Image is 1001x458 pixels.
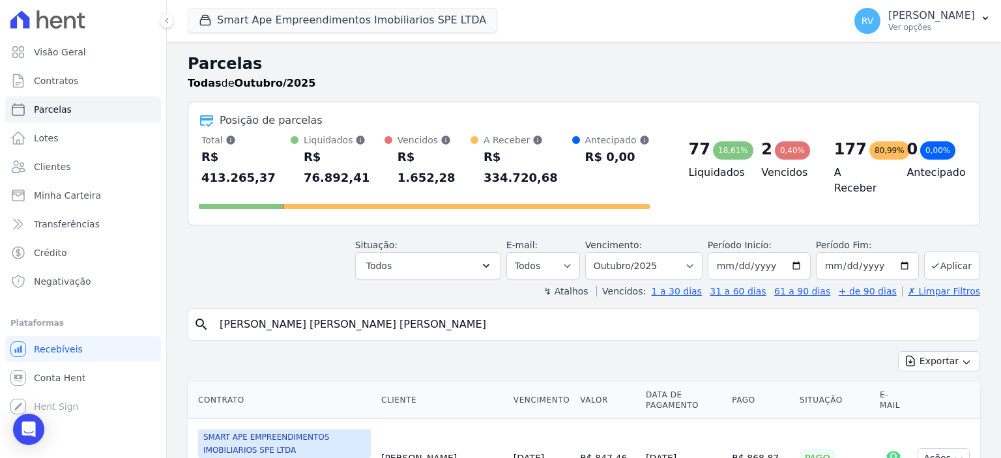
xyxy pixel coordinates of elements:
strong: Outubro/2025 [235,77,316,89]
div: Total [201,134,291,147]
th: Contrato [188,382,376,419]
span: RV [862,16,874,25]
button: Aplicar [924,251,980,279]
p: [PERSON_NAME] [888,9,975,22]
div: Antecipado [585,134,650,147]
div: 177 [834,139,867,160]
label: Vencimento: [585,240,642,250]
label: ↯ Atalhos [544,286,588,296]
th: Valor [575,382,641,419]
label: Situação: [355,240,398,250]
a: 1 a 30 dias [652,286,702,296]
a: Recebíveis [5,336,161,362]
th: Cliente [376,382,508,419]
a: Lotes [5,125,161,151]
div: R$ 76.892,41 [304,147,384,188]
div: Vencidos [398,134,471,147]
label: Vencidos: [596,286,646,296]
th: Pago [727,382,794,419]
a: 61 a 90 dias [774,286,830,296]
span: SMART APE EMPREENDIMENTOS IMOBILIARIOS SPE LTDA [198,429,371,458]
th: Vencimento [508,382,575,419]
strong: Todas [188,77,222,89]
span: Clientes [34,160,70,173]
th: Data de Pagamento [641,382,727,419]
h4: Antecipado [907,165,959,180]
div: Plataformas [10,315,156,331]
label: Período Inicío: [708,240,772,250]
a: Transferências [5,211,161,237]
span: Todos [366,258,392,274]
div: 77 [689,139,710,160]
span: Crédito [34,246,67,259]
span: Contratos [34,74,78,87]
th: Situação [794,382,875,419]
div: 0,40% [775,141,810,160]
i: search [194,317,209,332]
a: + de 90 dias [839,286,897,296]
a: Contratos [5,68,161,94]
p: Ver opções [888,22,975,33]
a: Parcelas [5,96,161,122]
span: Negativação [34,275,91,288]
label: Período Fim: [816,238,919,252]
h4: A Receber [834,165,886,196]
span: Conta Hent [34,371,85,384]
a: Crédito [5,240,161,266]
div: A Receber [484,134,572,147]
button: Todos [355,252,501,279]
h4: Vencidos [761,165,813,180]
div: 0 [907,139,918,160]
h4: Liquidados [689,165,741,180]
div: Posição de parcelas [220,113,323,128]
input: Buscar por nome do lote ou do cliente [212,311,974,337]
div: R$ 413.265,37 [201,147,291,188]
span: Minha Carteira [34,189,101,202]
a: Visão Geral [5,39,161,65]
a: Conta Hent [5,365,161,391]
label: E-mail: [506,240,538,250]
p: de [188,76,315,91]
div: R$ 0,00 [585,147,650,167]
a: Clientes [5,154,161,180]
div: Liquidados [304,134,384,147]
a: Minha Carteira [5,182,161,208]
h2: Parcelas [188,52,980,76]
div: 80,99% [869,141,910,160]
span: Visão Geral [34,46,86,59]
div: R$ 1.652,28 [398,147,471,188]
div: 2 [761,139,772,160]
span: Recebíveis [34,343,83,356]
button: RV [PERSON_NAME] Ver opções [844,3,1001,39]
span: Transferências [34,218,100,231]
a: Negativação [5,268,161,294]
div: Open Intercom Messenger [13,414,44,445]
button: Exportar [898,351,980,371]
a: ✗ Limpar Filtros [902,286,980,296]
span: Parcelas [34,103,72,116]
span: Lotes [34,132,59,145]
div: 0,00% [920,141,955,160]
div: R$ 334.720,68 [484,147,572,188]
div: 18,61% [713,141,753,160]
button: Smart Ape Empreendimentos Imobiliarios SPE LTDA [188,8,497,33]
th: E-mail [875,382,913,419]
a: 31 a 60 dias [710,286,766,296]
